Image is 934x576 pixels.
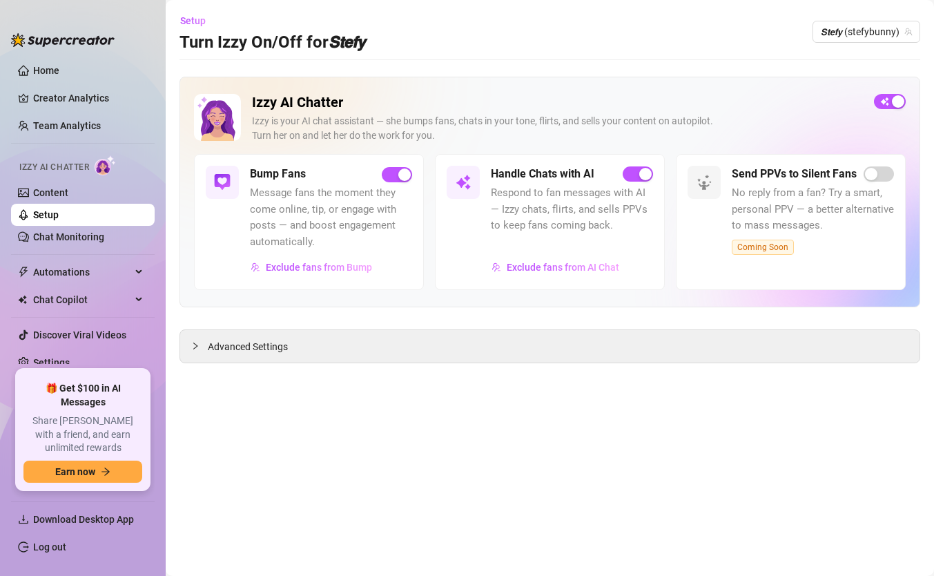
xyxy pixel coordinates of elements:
span: Izzy AI Chatter [19,161,89,174]
div: collapsed [191,338,208,354]
button: Exclude fans from AI Chat [491,256,620,278]
span: 𝙎𝙩𝙚𝙛𝙮 (stefybunny) [821,21,912,42]
img: Chat Copilot [18,295,27,305]
span: download [18,514,29,525]
img: svg%3e [214,174,231,191]
span: Earn now [55,466,95,477]
h5: Send PPVs to Silent Fans [732,166,857,182]
a: Discover Viral Videos [33,329,126,340]
a: Settings [33,357,70,368]
span: team [904,28,913,36]
img: AI Chatter [95,155,116,175]
span: thunderbolt [18,267,29,278]
span: arrow-right [101,467,110,477]
a: Content [33,187,68,198]
span: Automations [33,261,131,283]
span: Chat Copilot [33,289,131,311]
a: Log out [33,541,66,553]
span: Respond to fan messages with AI — Izzy chats, flirts, and sells PPVs to keep fans coming back. [491,185,653,234]
h3: Turn Izzy On/Off for 𝙎𝙩𝙚𝙛𝙮 [179,32,365,54]
span: Message fans the moment they come online, tip, or engage with posts — and boost engagement automa... [250,185,412,250]
button: Earn nowarrow-right [23,461,142,483]
span: No reply from a fan? Try a smart, personal PPV — a better alternative to mass messages. [732,185,894,234]
span: Share [PERSON_NAME] with a friend, and earn unlimited rewards [23,414,142,455]
span: Setup [180,15,206,26]
span: Download Desktop App [33,514,134,525]
img: svg%3e [251,262,260,272]
a: Team Analytics [33,120,101,131]
img: logo-BBDzfeDw.svg [11,33,115,47]
img: svg%3e [455,174,471,191]
img: svg%3e [492,262,501,272]
h5: Bump Fans [250,166,306,182]
span: Advanced Settings [208,339,288,354]
h5: Handle Chats with AI [491,166,594,182]
span: Exclude fans from AI Chat [507,262,619,273]
h2: Izzy AI Chatter [252,94,863,111]
div: Izzy is your AI chat assistant — she bumps fans, chats in your tone, flirts, and sells your conte... [252,114,863,143]
a: Setup [33,209,59,220]
span: 🎁 Get $100 in AI Messages [23,382,142,409]
button: Setup [179,10,217,32]
a: Home [33,65,59,76]
span: Exclude fans from Bump [266,262,372,273]
img: Izzy AI Chatter [194,94,241,141]
a: Creator Analytics [33,87,144,109]
img: svg%3e [696,174,712,191]
button: Exclude fans from Bump [250,256,373,278]
span: collapsed [191,342,200,350]
a: Chat Monitoring [33,231,104,242]
span: Coming Soon [732,240,794,255]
